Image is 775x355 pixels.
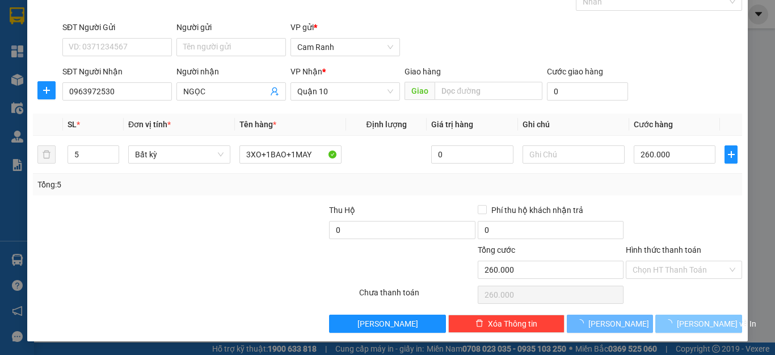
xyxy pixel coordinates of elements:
input: 0 [431,145,513,164]
button: delete [37,145,56,164]
span: plus [725,150,737,159]
button: plus [725,145,738,164]
input: Cước giao hàng [547,82,628,101]
span: [PERSON_NAME] [357,318,418,330]
span: Giao hàng [405,67,441,76]
span: plus [38,86,55,95]
span: Phí thu hộ khách nhận trả [487,204,588,216]
div: Tổng: 5 [37,178,300,191]
span: user-add [270,87,279,96]
span: loading [576,319,588,327]
button: deleteXóa Thông tin [448,315,565,333]
button: [PERSON_NAME] và In [655,315,742,333]
input: VD: Bàn, Ghế [239,145,342,164]
div: Người gửi [176,21,286,34]
span: loading [664,319,677,327]
span: delete [475,319,483,328]
button: [PERSON_NAME] [567,315,654,333]
span: Xóa Thông tin [488,318,537,330]
button: plus [37,81,56,99]
span: Cước hàng [634,120,673,129]
span: Quận 10 [297,83,393,100]
div: SĐT Người Gửi [62,21,172,34]
span: Tổng cước [478,245,515,254]
label: Hình thức thanh toán [626,245,701,254]
span: VP Nhận [290,67,322,76]
span: Định lượng [366,120,406,129]
div: Người nhận [176,65,286,78]
div: Chưa thanh toán [358,286,477,306]
span: Tên hàng [239,120,276,129]
span: Cam Ranh [297,39,393,56]
span: SL [68,120,77,129]
span: Đơn vị tính [128,120,171,129]
span: Thu Hộ [329,206,355,215]
div: VP gửi [290,21,400,34]
span: [PERSON_NAME] [588,318,649,330]
label: Cước giao hàng [547,67,603,76]
span: Giao [405,82,435,100]
span: Bất kỳ [135,146,224,163]
input: Ghi Chú [523,145,625,164]
span: Giá trị hàng [431,120,473,129]
div: SĐT Người Nhận [62,65,172,78]
th: Ghi chú [518,114,629,136]
input: Dọc đường [435,82,542,100]
span: [PERSON_NAME] và In [677,318,756,330]
button: [PERSON_NAME] [329,315,445,333]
